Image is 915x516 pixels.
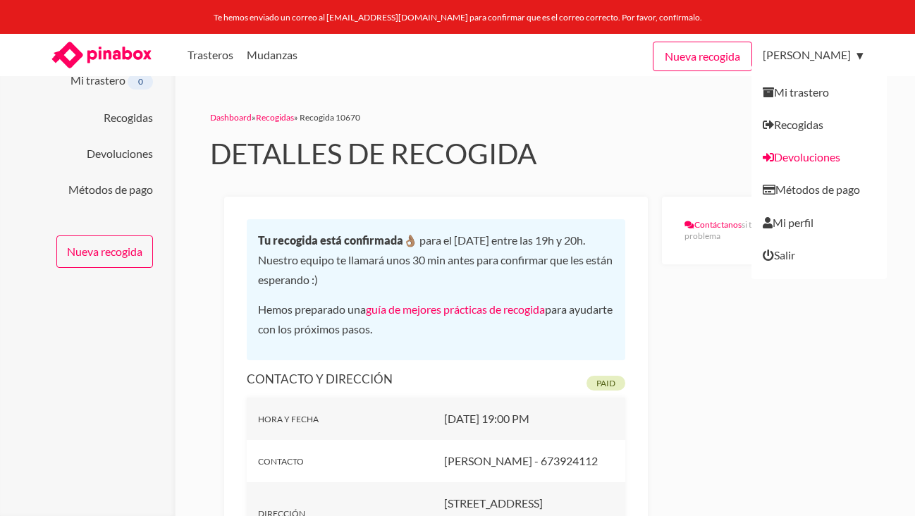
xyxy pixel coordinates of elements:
div: Contacto [247,440,433,482]
a: Devoluciones [87,147,153,160]
div: Hora y fecha [247,398,433,440]
a: [PERSON_NAME] [763,34,858,76]
a: Mi trastero [70,73,125,87]
a: Recogidas [104,111,153,124]
b: Tu recogida está confirmada [258,233,403,247]
span: 0 [128,74,153,90]
a: Mudanzas [247,34,297,76]
a: Recogidas [256,112,294,123]
iframe: Chat Widget [845,448,915,516]
a: Nueva recogida [56,235,153,268]
a: Trasteros [188,34,233,76]
div: [PERSON_NAME] - 673924112 [433,440,625,482]
a: Contáctanos [684,219,742,230]
p: 👌🏽 para el [DATE] entre las 19h y 20h. Nuestro equipo te llamará unos 30 min antes para confirmar... [258,231,614,290]
div: Widget de chat [845,448,915,516]
a: guía de mejores prácticas de recogida [366,302,545,316]
div: si tienes cualquir duda o problema [684,219,845,242]
p: Hemos preparado una para ayudarte con los próximos pasos. [258,300,614,339]
h4: Contacto y dirección [247,371,625,386]
div: [DATE] 19:00 PM [433,398,625,440]
h2: Detalles de recogida [210,136,881,172]
span: translation missing: es.request.states.paid [596,378,615,388]
a: Métodos de pago [68,183,153,196]
a: Nueva recogida [653,42,752,71]
a: Dashboard [210,112,252,123]
div: » » Recogida 10670 [210,110,881,125]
